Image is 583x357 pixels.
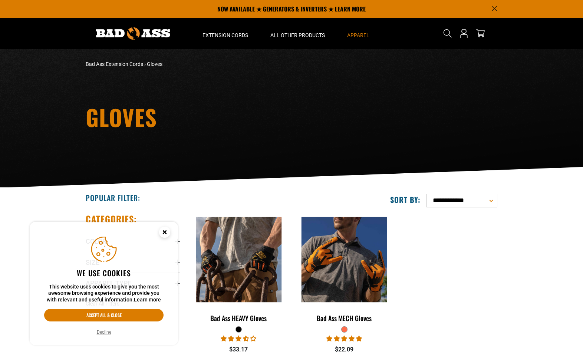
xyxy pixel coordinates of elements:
[44,284,164,303] p: This website uses cookies to give you the most awesome browsing experience and provide you with r...
[86,60,356,68] nav: breadcrumbs
[86,106,356,128] h1: Gloves
[270,32,325,39] span: All Other Products
[147,61,162,67] span: Gloves
[191,213,286,326] a: Bad Ass HEAVY Gloves Bad Ass HEAVY Gloves
[336,18,381,49] summary: Apparel
[44,309,164,321] button: Accept all & close
[86,193,140,203] h2: Popular Filter:
[191,315,286,321] div: Bad Ass HEAVY Gloves
[86,61,143,67] a: Bad Ass Extension Cords
[221,335,256,342] span: 3.56 stars
[297,345,392,354] div: $22.09
[144,61,146,67] span: ›
[259,18,336,49] summary: All Other Products
[390,195,421,204] label: Sort by:
[44,268,164,278] h2: We use cookies
[96,27,170,40] img: Bad Ass Extension Cords
[95,328,113,336] button: Decline
[134,297,161,303] a: Learn more
[30,222,178,346] aside: Cookie Consent
[326,335,362,342] span: 4.89 stars
[202,32,248,39] span: Extension Cords
[347,32,369,39] span: Apparel
[297,217,391,302] img: orange
[191,345,286,354] div: $33.17
[192,217,286,302] img: Bad Ass HEAVY Gloves
[86,213,137,225] h2: Categories:
[442,27,454,39] summary: Search
[297,315,392,321] div: Bad Ass MECH Gloves
[297,213,392,326] a: orange Bad Ass MECH Gloves
[191,18,259,49] summary: Extension Cords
